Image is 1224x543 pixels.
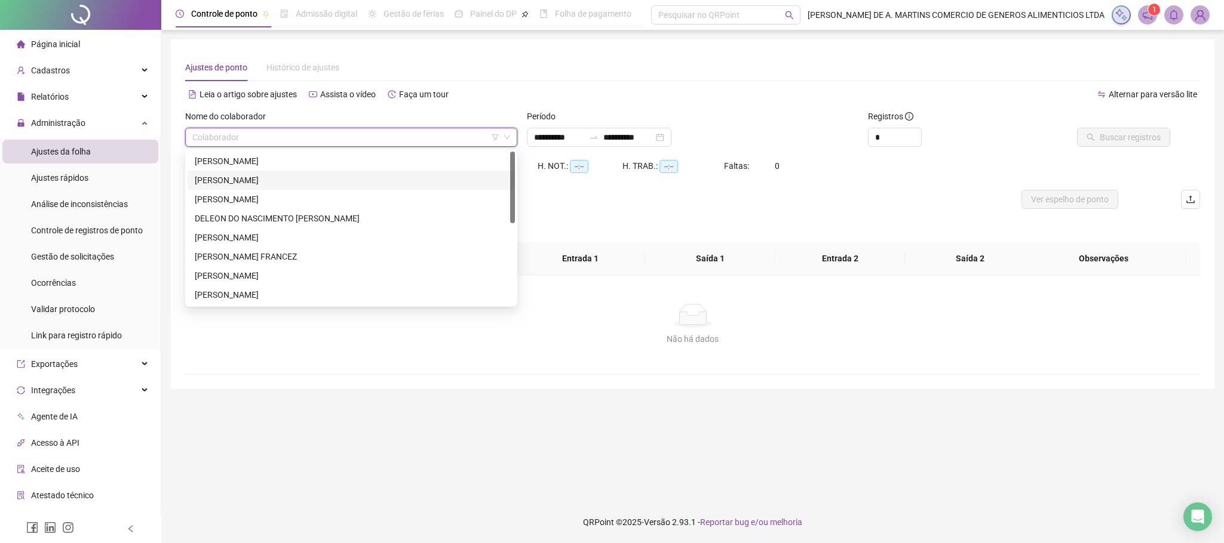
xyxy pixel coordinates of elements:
span: Admissão digital [296,9,357,18]
span: Controle de registros de ponto [31,226,143,235]
label: Nome do colaborador [185,110,274,123]
div: H. NOT.: [538,159,622,173]
span: Aceite de uso [31,464,80,474]
th: Saída 1 [645,242,775,275]
span: Relatórios [31,92,69,101]
span: Gestão de férias [384,9,444,18]
span: Observações [1030,252,1177,265]
div: DELEON DO NASCIMENTO [PERSON_NAME] [195,212,508,225]
div: JOIS VIEIRA FERREIRA [188,285,515,304]
div: [PERSON_NAME] [195,155,508,168]
label: Período [527,110,563,123]
span: [PERSON_NAME] DE A. MARTINS COMERCIO DE GENEROS ALIMENTICIOS LTDA [808,8,1105,21]
span: lock [17,119,25,127]
span: Validar protocolo [31,304,95,314]
span: Alternar para versão lite [1109,90,1197,99]
span: Acesso à API [31,438,79,448]
div: Não há dados [200,332,1186,345]
span: file-done [280,10,289,18]
span: --:-- [570,160,588,173]
span: swap [1097,90,1106,98]
span: instagram [62,522,74,533]
span: pushpin [262,11,269,18]
span: Cadastros [31,66,70,75]
span: Ajustes de ponto [185,63,247,72]
span: Análise de inconsistências [31,199,128,209]
span: Ajustes da folha [31,147,91,156]
span: facebook [26,522,38,533]
span: solution [17,491,25,499]
span: dashboard [455,10,463,18]
span: Histórico de ajustes [266,63,339,72]
span: Atestado técnico [31,490,94,500]
span: pushpin [521,11,529,18]
span: Leia o artigo sobre ajustes [200,90,297,99]
span: notification [1142,10,1153,20]
div: [PERSON_NAME] [195,269,508,282]
div: HAMILTON PEREIRA FRANCEZ [188,247,515,266]
span: home [17,40,25,48]
div: [PERSON_NAME] [195,288,508,301]
span: export [17,360,25,368]
div: DELEON DO NASCIMENTO POMPEU [188,209,515,228]
span: Ajustes rápidos [31,173,88,183]
div: ANTONIO VITOR SEGUNDO CARDOSO [188,190,515,209]
th: Observações [1021,242,1186,275]
span: api [17,439,25,447]
span: Folha de pagamento [555,9,631,18]
span: Gestão de solicitações [31,252,114,261]
div: ELENI DOS SANTOS ALMEIDA [188,228,515,247]
span: Assista o vídeo [320,90,376,99]
th: Entrada 1 [516,242,645,275]
div: [PERSON_NAME] [195,193,508,206]
img: sparkle-icon.fc2bf0ac1784a2077858766a79e2daf3.svg [1115,8,1128,21]
th: Entrada 2 [775,242,905,275]
div: ALINE FARIAS SILVA [188,152,515,171]
span: Exportações [31,359,78,369]
span: Controle de ponto [191,9,257,18]
span: --:-- [659,160,678,173]
span: Painel do DP [470,9,517,18]
span: Integrações [31,385,75,395]
span: swap-right [589,132,599,142]
div: [PERSON_NAME] [195,231,508,244]
span: Reportar bug e/ou melhoria [700,517,802,527]
span: Página inicial [31,39,80,49]
span: Versão [644,517,670,527]
sup: 1 [1148,4,1160,16]
span: file [17,92,25,101]
span: left [127,525,135,533]
div: H. TRAB.: [622,159,724,173]
button: Ver espelho de ponto [1021,190,1118,209]
span: youtube [309,90,317,98]
span: down [504,134,511,141]
span: user-add [17,66,25,75]
span: upload [1186,195,1195,204]
span: 0 [775,161,780,171]
span: Administração [31,118,85,128]
span: filter [492,134,499,141]
span: info-circle [905,112,913,121]
span: 1 [1152,5,1156,14]
button: Buscar registros [1077,128,1170,147]
img: 85599 [1191,6,1209,24]
span: clock-circle [176,10,184,18]
span: Registros [868,110,913,123]
span: linkedin [44,522,56,533]
span: Faça um tour [399,90,449,99]
div: [PERSON_NAME] FRANCEZ [195,250,508,263]
span: search [785,11,794,20]
span: audit [17,465,25,473]
span: Agente de IA [31,412,78,421]
span: Faltas: [724,161,751,171]
span: Ocorrências [31,278,76,288]
span: sync [17,386,25,394]
span: sun [368,10,376,18]
span: book [539,10,548,18]
th: Saída 2 [905,242,1035,275]
span: bell [1168,10,1179,20]
footer: QRPoint © 2025 - 2.93.1 - [161,501,1224,543]
span: to [589,132,599,142]
div: Open Intercom Messenger [1183,502,1212,531]
span: Link para registro rápido [31,331,122,340]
